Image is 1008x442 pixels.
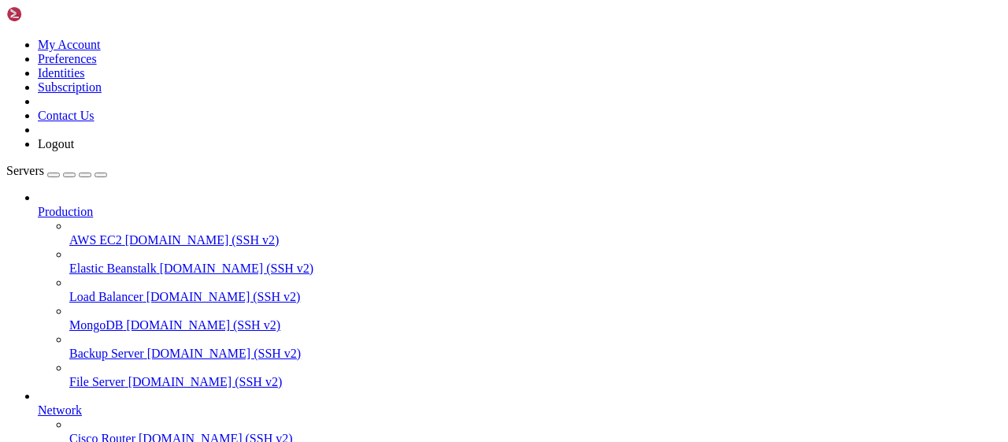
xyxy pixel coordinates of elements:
[38,80,102,94] a: Subscription
[146,290,301,303] span: [DOMAIN_NAME] (SSH v2)
[69,318,123,332] span: MongoDB
[69,318,1002,332] a: MongoDB [DOMAIN_NAME] (SSH v2)
[69,361,1002,389] li: File Server [DOMAIN_NAME] (SSH v2)
[128,375,283,388] span: [DOMAIN_NAME] (SSH v2)
[69,375,1002,389] a: File Server [DOMAIN_NAME] (SSH v2)
[6,164,44,177] span: Servers
[69,247,1002,276] li: Elastic Beanstalk [DOMAIN_NAME] (SSH v2)
[126,318,280,332] span: [DOMAIN_NAME] (SSH v2)
[69,347,1002,361] a: Backup Server [DOMAIN_NAME] (SSH v2)
[38,403,1002,418] a: Network
[6,164,107,177] a: Servers
[69,290,143,303] span: Load Balancer
[69,219,1002,247] li: AWS EC2 [DOMAIN_NAME] (SSH v2)
[38,38,101,51] a: My Account
[69,375,125,388] span: File Server
[125,233,280,247] span: [DOMAIN_NAME] (SSH v2)
[38,52,97,65] a: Preferences
[69,262,157,275] span: Elastic Beanstalk
[69,332,1002,361] li: Backup Server [DOMAIN_NAME] (SSH v2)
[38,205,93,218] span: Production
[69,347,144,360] span: Backup Server
[69,276,1002,304] li: Load Balancer [DOMAIN_NAME] (SSH v2)
[38,403,82,417] span: Network
[38,109,94,122] a: Contact Us
[160,262,314,275] span: [DOMAIN_NAME] (SSH v2)
[69,233,1002,247] a: AWS EC2 [DOMAIN_NAME] (SSH v2)
[38,191,1002,389] li: Production
[147,347,302,360] span: [DOMAIN_NAME] (SSH v2)
[38,137,74,150] a: Logout
[6,6,97,22] img: Shellngn
[69,233,122,247] span: AWS EC2
[69,290,1002,304] a: Load Balancer [DOMAIN_NAME] (SSH v2)
[69,262,1002,276] a: Elastic Beanstalk [DOMAIN_NAME] (SSH v2)
[69,304,1002,332] li: MongoDB [DOMAIN_NAME] (SSH v2)
[38,66,85,80] a: Identities
[38,205,1002,219] a: Production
